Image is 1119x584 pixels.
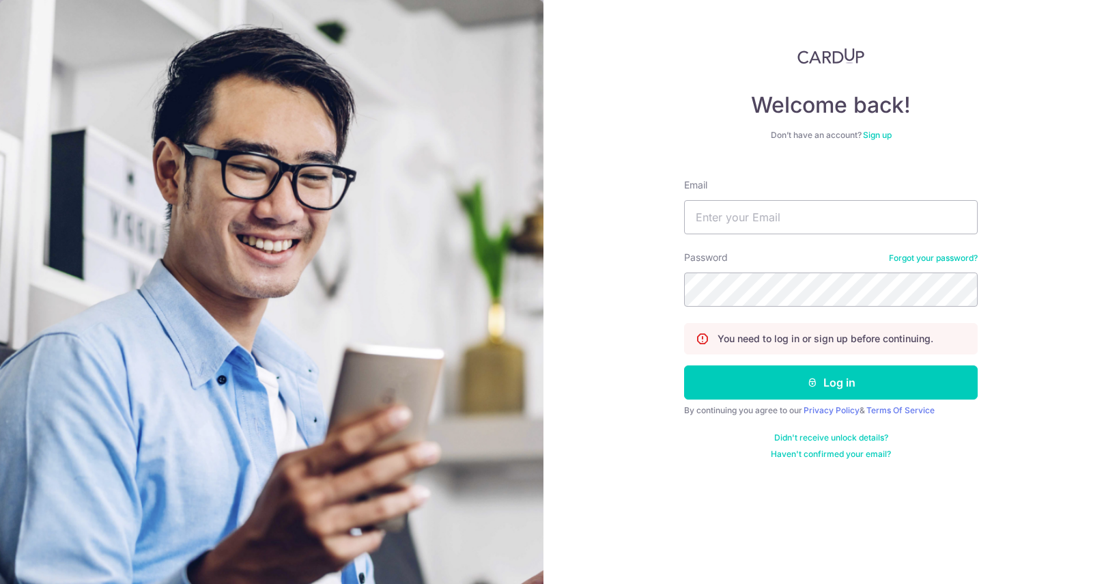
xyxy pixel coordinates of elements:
label: Password [684,251,728,264]
p: You need to log in or sign up before continuing. [718,332,933,346]
input: Enter your Email [684,200,978,234]
a: Privacy Policy [804,405,860,415]
div: By continuing you agree to our & [684,405,978,416]
img: CardUp Logo [797,48,864,64]
a: Didn't receive unlock details? [774,432,888,443]
div: Don’t have an account? [684,130,978,141]
a: Terms Of Service [866,405,935,415]
a: Forgot your password? [889,253,978,264]
a: Haven't confirmed your email? [771,449,891,460]
h4: Welcome back! [684,92,978,119]
button: Log in [684,365,978,400]
a: Sign up [863,130,892,140]
label: Email [684,178,707,192]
